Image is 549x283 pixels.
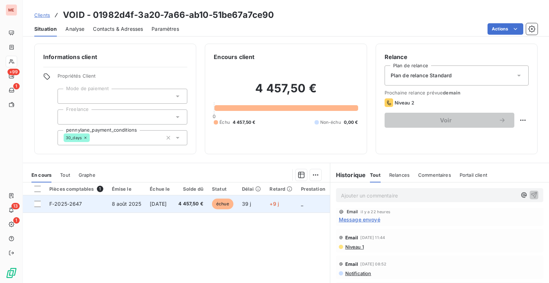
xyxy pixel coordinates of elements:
div: Échue le [150,186,170,192]
h6: Historique [330,171,366,179]
span: 4 457,50 € [233,119,256,126]
div: Statut [212,186,233,192]
span: Niveau 1 [345,244,364,250]
span: 30_days [66,136,82,140]
button: Actions [488,23,523,35]
span: [DATE] 08:52 [360,262,386,266]
span: Relances [389,172,410,178]
h6: Relance [385,53,529,61]
button: Voir [385,113,514,128]
span: Paramètres [152,25,179,33]
span: Situation [34,25,57,33]
span: 1 [13,83,20,89]
span: 13 [11,203,20,209]
span: Échu [219,119,230,126]
span: +9 j [269,201,279,207]
span: 8 août 2025 [112,201,142,207]
input: Ajouter une valeur [64,93,69,99]
input: Ajouter une valeur [64,114,69,120]
span: 0,00 € [344,119,358,126]
div: Solde dû [178,186,203,192]
span: échue [212,199,233,209]
span: 1 [13,217,20,224]
iframe: Intercom live chat [525,259,542,276]
img: Logo LeanPay [6,267,17,279]
span: 0 [213,113,216,119]
span: +99 [8,69,20,75]
span: _ [301,201,303,207]
div: Retard [269,186,292,192]
span: Propriétés Client [58,73,187,83]
div: Pièces comptables [49,186,103,192]
span: [DATE] [150,201,167,207]
span: Tout [60,172,70,178]
span: F-2025-2647 [49,201,82,207]
span: Prochaine relance prévue [385,90,529,96]
span: Graphe [79,172,95,178]
span: Niveau 2 [395,100,414,106]
div: Émise le [112,186,142,192]
span: [DATE] 11:44 [360,235,385,240]
div: Prestation [301,186,325,192]
span: Commentaires [418,172,451,178]
span: 1 [97,186,103,192]
h6: Encours client [214,53,254,61]
span: Notification [345,270,371,276]
span: demain [443,90,460,96]
span: 39 j [242,201,251,207]
span: Email [347,210,358,214]
span: Email [345,235,358,240]
span: Email [345,261,358,267]
span: En cours [31,172,51,178]
span: Plan de relance Standard [391,72,452,79]
span: Message envoyé [339,216,380,223]
span: Clients [34,12,50,18]
h6: Informations client [43,53,187,61]
span: Non-échu [320,119,341,126]
span: Voir [393,117,499,123]
span: Analyse [65,25,84,33]
span: il y a 22 heures [361,210,390,214]
span: Portail client [460,172,487,178]
div: Délai [242,186,261,192]
a: Clients [34,11,50,19]
div: ME [6,4,17,16]
h3: VOID - 01982d4f-3a20-7a66-ab10-51be67a7ce90 [63,9,274,21]
h2: 4 457,50 € [214,81,358,103]
span: 4 457,50 € [178,200,203,208]
input: Ajouter une valeur [90,135,95,141]
span: Contacts & Adresses [93,25,143,33]
span: Tout [370,172,381,178]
